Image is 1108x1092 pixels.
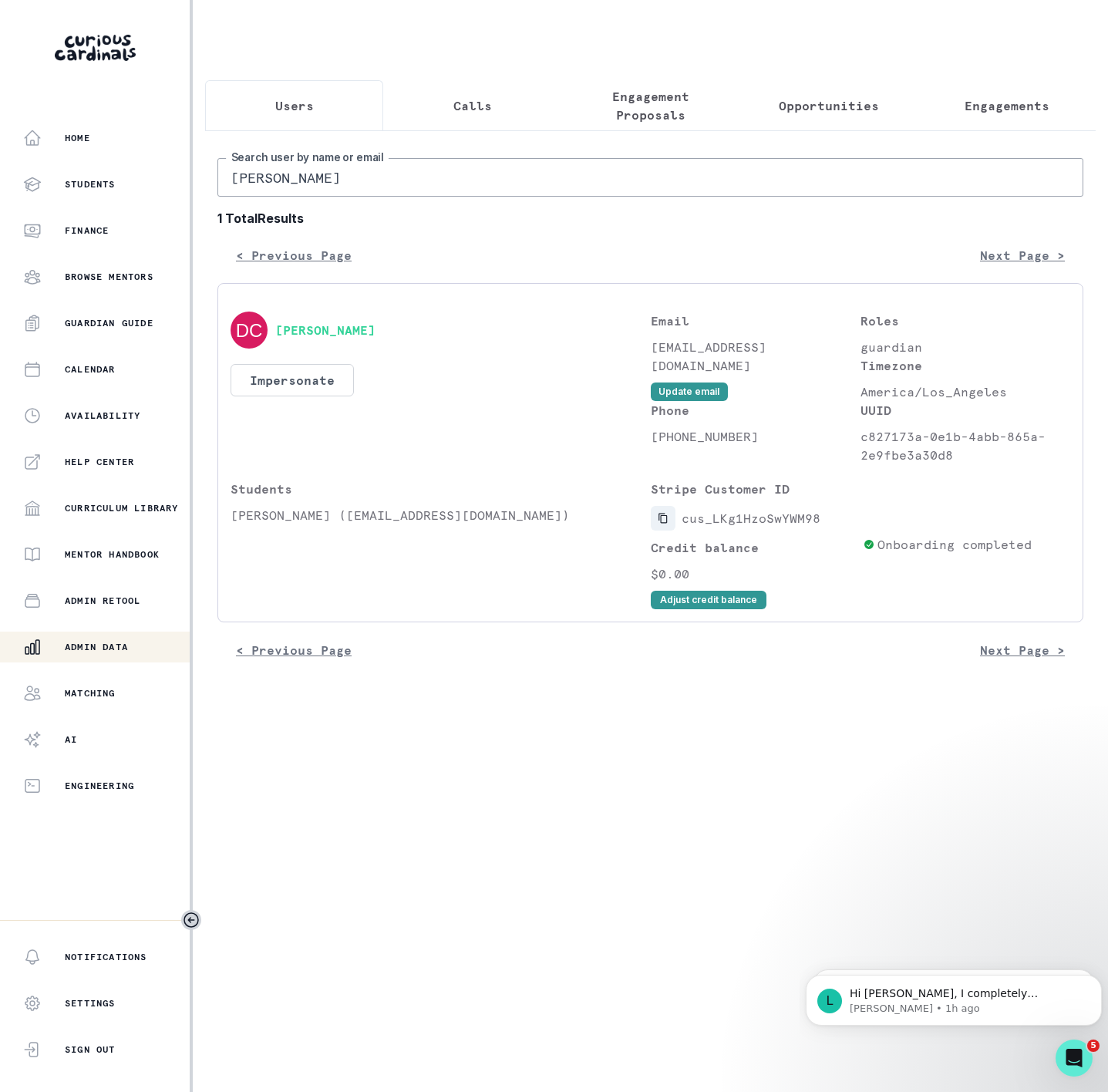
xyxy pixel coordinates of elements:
[1056,1040,1093,1077] iframe: Intercom live chat
[651,338,860,375] p: [EMAIL_ADDRESS][DOMAIN_NAME]
[860,401,1070,420] p: UUID
[651,591,766,609] button: Adjust credit balance
[65,951,147,963] p: Notifications
[65,317,153,329] p: Guardian Guide
[860,383,1070,401] p: America/Los_Angeles
[65,410,140,422] p: Availability
[65,271,153,283] p: Browse Mentors
[217,209,1083,228] b: 1 Total Results
[231,364,354,396] button: Impersonate
[651,538,857,557] p: Credit balance
[860,338,1070,356] p: guardian
[453,96,492,115] p: Calls
[65,224,109,237] p: Finance
[65,502,179,514] p: Curriculum Library
[231,480,651,498] p: Students
[217,635,370,666] button: < Previous Page
[65,780,134,792] p: Engineering
[65,456,134,468] p: Help Center
[965,96,1049,115] p: Engagements
[275,96,314,115] p: Users
[65,1043,116,1056] p: Sign Out
[962,635,1083,666] button: Next Page >
[231,506,651,524] p: [PERSON_NAME] ([EMAIL_ADDRESS][DOMAIN_NAME])
[1087,1040,1100,1052] span: 5
[962,240,1083,271] button: Next Page >
[231,312,268,349] img: svg
[651,506,675,531] button: Copied to clipboard
[860,427,1070,464] p: c827173a-0e1b-4abb-865a-2e9fbe3a30d8
[65,733,77,746] p: AI
[860,312,1070,330] p: Roles
[181,910,201,930] button: Toggle sidebar
[574,87,726,124] p: Engagement Proposals
[65,363,116,376] p: Calendar
[800,942,1108,1050] iframe: Intercom notifications message
[651,312,860,330] p: Email
[65,178,116,190] p: Students
[65,997,116,1009] p: Settings
[217,240,370,271] button: < Previous Page
[55,35,136,61] img: Curious Cardinals Logo
[65,132,90,144] p: Home
[651,565,857,583] p: $0.00
[779,96,879,115] p: Opportunities
[877,535,1032,554] p: Onboarding completed
[651,383,728,401] button: Update email
[651,401,860,420] p: Phone
[651,480,857,498] p: Stripe Customer ID
[275,322,376,338] button: [PERSON_NAME]
[651,427,860,446] p: [PHONE_NUMBER]
[65,595,140,607] p: Admin Retool
[65,641,128,653] p: Admin Data
[860,356,1070,375] p: Timezone
[65,687,116,699] p: Matching
[682,509,820,527] p: cus_LKg1HzoSwYWM98
[65,548,160,561] p: Mentor Handbook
